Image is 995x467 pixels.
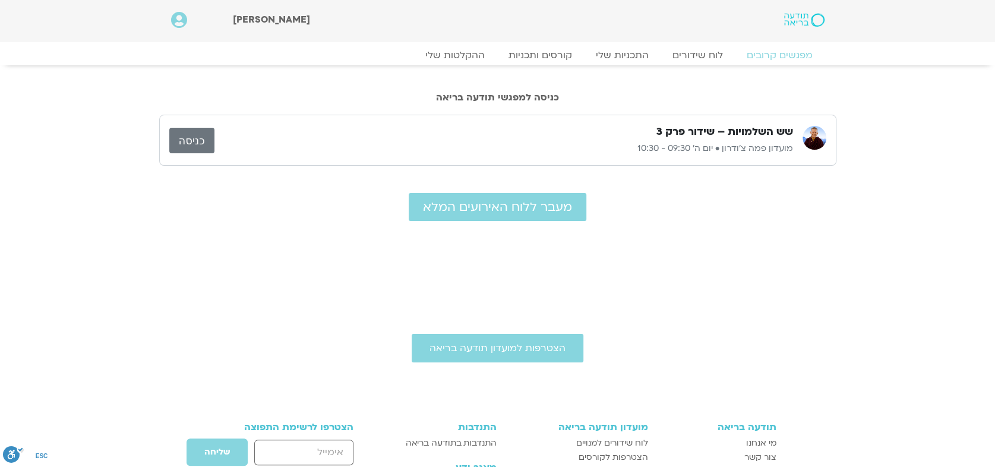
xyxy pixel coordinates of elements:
[409,193,586,221] a: מעבר ללוח האירועים המלא
[169,128,214,153] a: כניסה
[406,436,497,450] span: התנדבות בתודעה בריאה
[508,436,648,450] a: לוח שידורים למנויים
[204,447,230,457] span: שליחה
[660,436,776,450] a: מי אנחנו
[413,49,497,61] a: ההקלטות שלי
[254,440,353,465] input: אימייל
[735,49,825,61] a: מפגשים קרובים
[386,436,496,450] a: התנדבות בתודעה בריאה
[497,49,584,61] a: קורסים ותכניות
[576,436,648,450] span: לוח שידורים למנויים
[508,422,648,433] h3: מועדון תודעה בריאה
[508,450,648,465] a: הצטרפות לקורסים
[233,13,310,26] span: [PERSON_NAME]
[744,450,776,465] span: צור קשר
[159,92,836,103] h2: כניסה למפגשי תודעה בריאה
[656,125,793,139] h3: שש השלמויות – שידור פרק 3
[423,200,572,214] span: מעבר ללוח האירועים המלא
[803,126,826,150] img: מועדון פמה צ'ודרון
[386,422,496,433] h3: התנדבות
[579,450,648,465] span: הצטרפות לקורסים
[214,141,793,156] p: מועדון פמה צ'ודרון • יום ה׳ 09:30 - 10:30
[429,343,566,354] span: הצטרפות למועדון תודעה בריאה
[584,49,661,61] a: התכניות שלי
[660,450,776,465] a: צור קשר
[746,436,776,450] span: מי אנחנו
[171,49,825,61] nav: Menu
[412,334,583,362] a: הצטרפות למועדון תודעה בריאה
[219,422,354,433] h3: הצטרפו לרשימת התפוצה
[186,438,248,466] button: שליחה
[660,422,776,433] h3: תודעה בריאה
[661,49,735,61] a: לוח שידורים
